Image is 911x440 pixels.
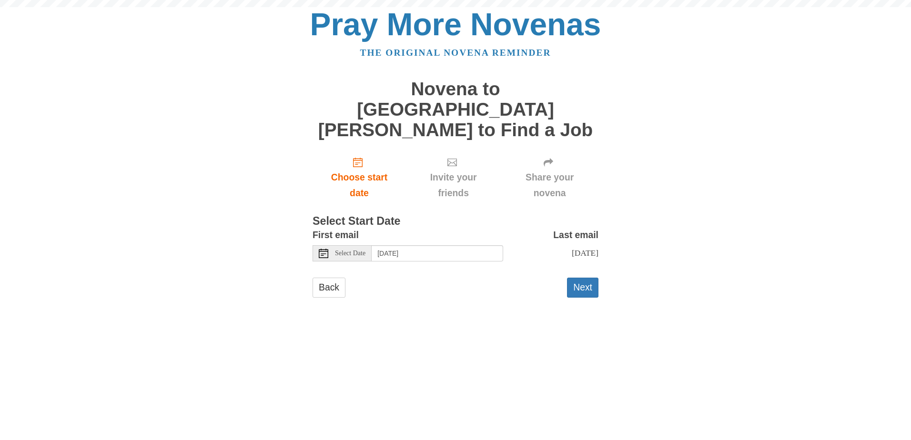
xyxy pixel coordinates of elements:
h1: Novena to [GEOGRAPHIC_DATA][PERSON_NAME] to Find a Job [313,79,598,140]
span: Share your novena [510,170,589,201]
span: [DATE] [572,248,598,258]
a: The original novena reminder [360,48,551,58]
span: Choose start date [322,170,396,201]
a: Choose start date [313,150,406,206]
a: Back [313,278,345,297]
label: Last email [553,227,598,243]
span: Select Date [335,250,365,257]
div: Click "Next" to confirm your start date first. [406,150,501,206]
label: First email [313,227,359,243]
h3: Select Start Date [313,215,598,228]
button: Next [567,278,598,297]
a: Pray More Novenas [310,7,601,42]
div: Click "Next" to confirm your start date first. [501,150,598,206]
span: Invite your friends [415,170,491,201]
